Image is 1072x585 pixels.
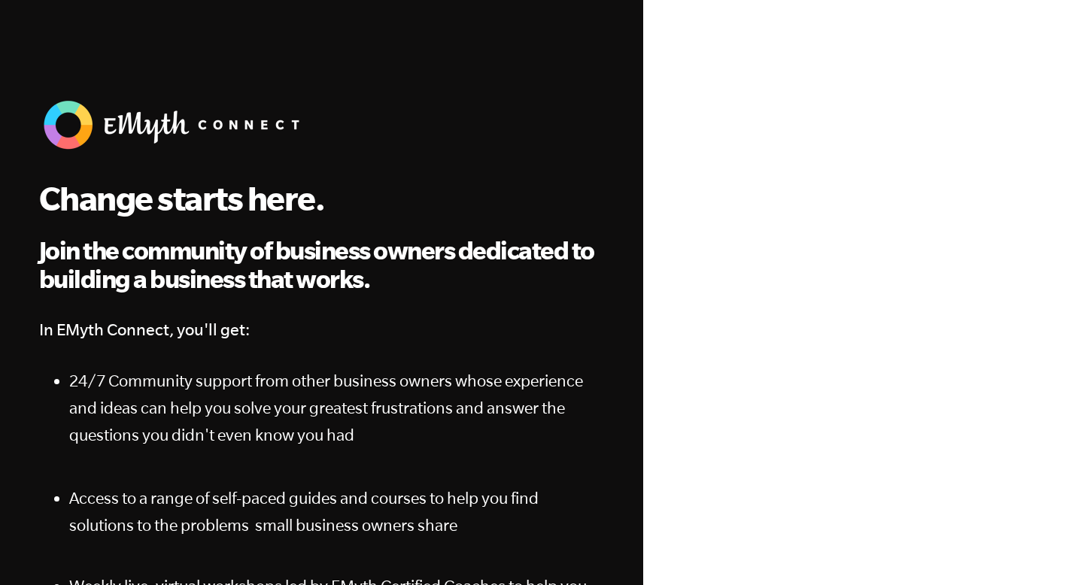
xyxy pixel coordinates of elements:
[39,178,605,218] h1: Change starts here.
[997,513,1072,585] iframe: Chat Widget
[39,236,605,294] h2: Join the community of business owners dedicated to building a business that works.
[69,489,539,534] span: Access to a range of self-paced guides and courses to help you find solutions to the problems sma...
[39,316,605,343] h4: In EMyth Connect, you'll get:
[69,367,605,448] p: 24/7 Community support from other business owners whose experience and ideas can help you solve y...
[39,96,310,153] img: EMyth Connect Banner w White Text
